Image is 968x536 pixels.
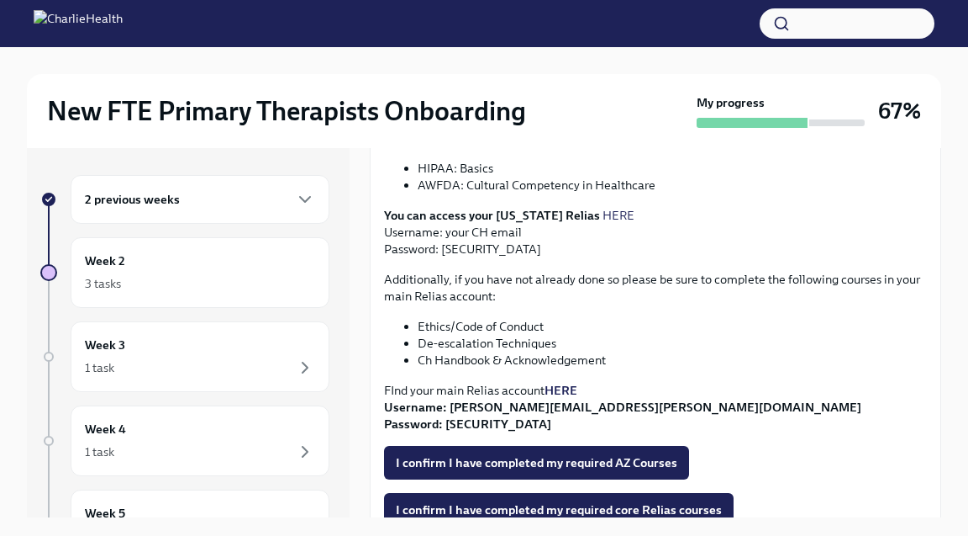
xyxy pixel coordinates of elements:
h3: 67% [878,96,921,126]
h6: Week 5 [85,504,125,523]
button: I confirm I have completed my required AZ Courses [384,446,689,480]
img: CharlieHealth [34,10,123,37]
a: Week 31 task [40,321,329,392]
h6: Week 2 [85,252,125,270]
h6: Week 3 [85,336,125,354]
strong: My progress [697,94,765,111]
button: I confirm I have completed my required core Relias courses [384,493,734,527]
h2: New FTE Primary Therapists Onboarding [47,94,526,128]
p: Username: your CH email Password: [SECURITY_DATA] [384,207,927,257]
li: Ethics/Code of Conduct [418,318,927,335]
strong: Username: [PERSON_NAME][EMAIL_ADDRESS][PERSON_NAME][DOMAIN_NAME] Password: [SECURITY_DATA] [384,400,861,432]
li: HIPAA: Basics [418,160,927,177]
a: HERE [544,383,577,398]
a: Week 23 tasks [40,237,329,308]
span: I confirm I have completed my required core Relias courses [396,502,722,518]
li: AWFDA: Cultural Competency in Healthcare [418,177,927,194]
a: HERE [602,208,634,223]
div: 1 task [85,443,114,460]
p: FInd your main Relias account [384,382,927,433]
li: De-escalation Techniques [418,335,927,352]
h6: Week 4 [85,420,126,438]
p: Additionally, if you have not already done so please be sure to complete the following courses in... [384,271,927,305]
div: 2 previous weeks [71,175,329,224]
div: 1 task [85,359,114,376]
h6: 2 previous weeks [85,190,180,209]
span: I confirm I have completed my required AZ Courses [396,454,677,471]
div: 3 tasks [85,275,121,292]
strong: You can access your [US_STATE] Relias [384,208,600,223]
li: Ch Handbook & Acknowledgement [418,352,927,369]
a: Week 41 task [40,406,329,476]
